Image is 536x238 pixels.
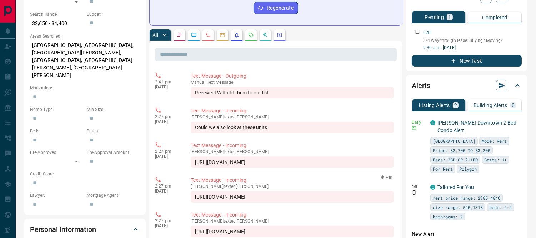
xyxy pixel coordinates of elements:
[459,165,477,173] span: Polygon
[30,85,140,91] p: Motivation:
[262,32,268,38] svg: Opportunities
[87,11,140,18] p: Budget:
[484,156,507,163] span: Baths: 1+
[454,103,457,108] p: 2
[30,18,83,29] p: $2,650 - $4,400
[191,191,394,203] div: [URL][DOMAIN_NAME]
[191,149,394,154] p: [PERSON_NAME] texted [PERSON_NAME]
[412,230,522,238] p: New Alert:
[191,72,394,80] p: Text Message - Outgoing
[433,137,475,145] span: [GEOGRAPHIC_DATA]
[191,211,394,219] p: Text Message - Incoming
[433,213,463,220] span: bathrooms: 2
[155,223,180,228] p: [DATE]
[155,114,180,119] p: 2:27 pm
[433,194,500,201] span: rent price range: 2385,4840
[489,204,512,211] span: beds: 2-2
[412,126,417,131] svg: Email
[155,149,180,154] p: 2:27 pm
[433,156,478,163] span: Beds: 2BD OR 2+1BD
[423,29,432,37] p: Call
[155,119,180,124] p: [DATE]
[191,176,394,184] p: Text Message - Incoming
[419,103,450,108] p: Listing Alerts
[30,39,140,81] p: [GEOGRAPHIC_DATA], [GEOGRAPHIC_DATA], [GEOGRAPHIC_DATA][PERSON_NAME], [GEOGRAPHIC_DATA], [GEOGRAP...
[87,106,140,113] p: Min Size:
[30,221,140,238] div: Personal Information
[155,84,180,89] p: [DATE]
[191,156,394,168] div: [URL][DOMAIN_NAME]
[430,120,435,125] div: condos.ca
[191,122,394,133] div: Could we also look at these units
[30,171,140,177] p: Credit Score:
[433,165,453,173] span: For Rent
[234,32,240,38] svg: Listing Alerts
[87,128,140,134] p: Baths:
[87,149,140,156] p: Pre-Approval Amount:
[191,184,394,189] p: [PERSON_NAME] texted [PERSON_NAME]
[423,37,522,44] p: 3/4 way through lease. Buying? Moving?
[433,147,490,154] span: Price: $2,700 TO $3,200
[155,184,180,189] p: 2:27 pm
[482,137,507,145] span: Mode: Rent
[191,87,394,98] div: Received! Will add them to our list
[191,107,394,115] p: Text Message - Incoming
[155,154,180,159] p: [DATE]
[412,184,426,190] p: Off
[254,2,298,14] button: Regenerate
[191,219,394,224] p: [PERSON_NAME] texted [PERSON_NAME]
[152,33,158,38] p: All
[512,103,515,108] p: 0
[191,142,394,149] p: Text Message - Incoming
[412,55,522,67] button: New Task
[87,192,140,199] p: Mortgage Agent:
[155,189,180,194] p: [DATE]
[430,185,435,190] div: condos.ca
[277,32,282,38] svg: Agent Actions
[30,106,83,113] p: Home Type:
[437,184,474,190] a: Tailored For You
[412,77,522,94] div: Alerts
[155,218,180,223] p: 2:27 pm
[205,32,211,38] svg: Calls
[30,33,140,39] p: Areas Searched:
[177,32,182,38] svg: Notes
[482,15,507,20] p: Completed
[425,15,444,20] p: Pending
[448,15,451,20] p: 1
[433,204,483,211] span: size range: 540,1318
[412,80,430,91] h2: Alerts
[30,192,83,199] p: Lawyer:
[376,174,397,181] button: Pin
[191,226,394,237] div: [URL][DOMAIN_NAME]
[191,32,197,38] svg: Lead Browsing Activity
[30,224,96,235] h2: Personal Information
[191,115,394,120] p: [PERSON_NAME] texted [PERSON_NAME]
[423,44,522,51] p: 9:30 a.m. [DATE]
[30,128,83,134] p: Beds:
[412,190,417,195] svg: Push Notification Only
[191,80,394,85] p: Text Message
[474,103,507,108] p: Building Alerts
[155,79,180,84] p: 2:41 pm
[437,120,516,133] a: [PERSON_NAME] Downtown 2-Bed Condo Alert
[248,32,254,38] svg: Requests
[191,80,206,85] span: manual
[412,119,426,126] p: Daily
[220,32,225,38] svg: Emails
[30,11,83,18] p: Search Range:
[30,149,83,156] p: Pre-Approved:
